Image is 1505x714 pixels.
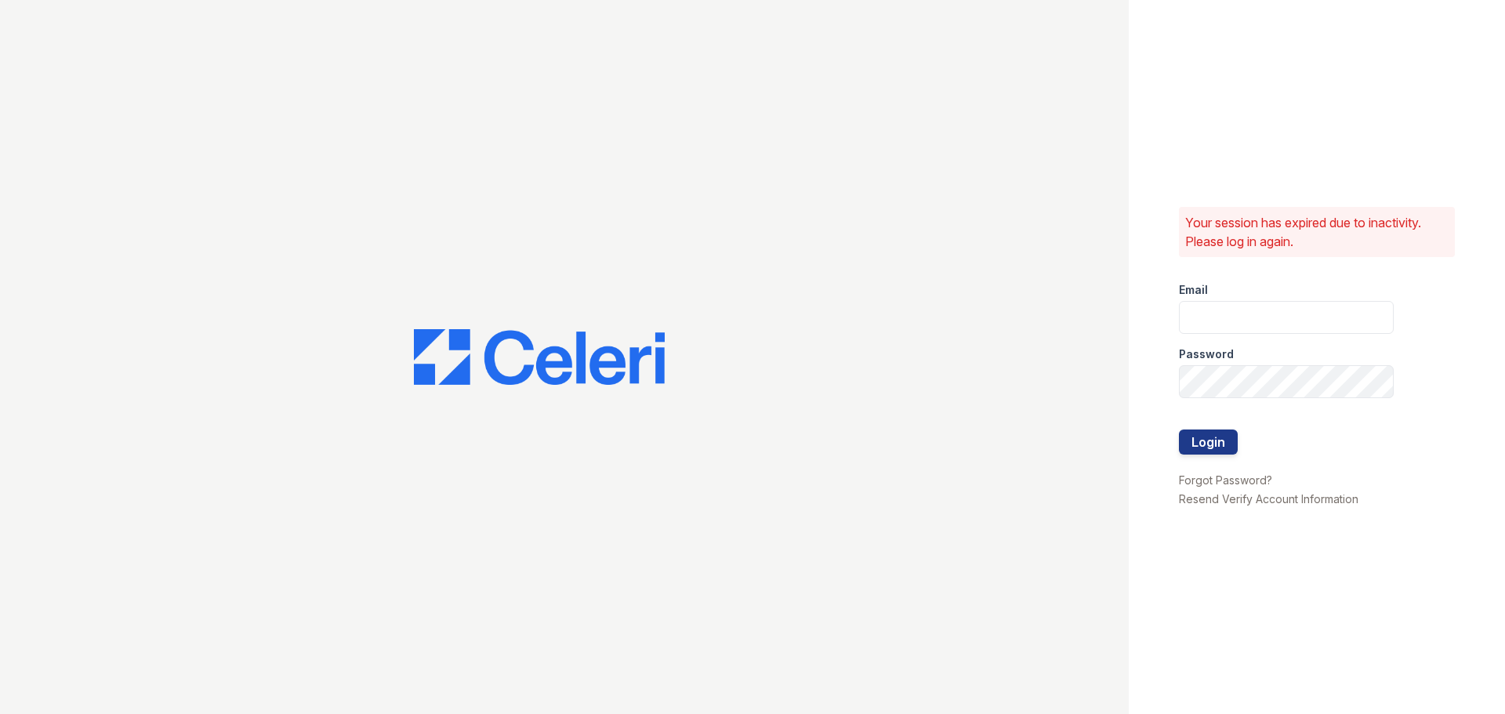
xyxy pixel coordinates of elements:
img: CE_Logo_Blue-a8612792a0a2168367f1c8372b55b34899dd931a85d93a1a3d3e32e68fde9ad4.png [414,329,665,386]
label: Password [1179,346,1234,362]
label: Email [1179,282,1208,298]
button: Login [1179,429,1238,455]
a: Resend Verify Account Information [1179,492,1358,506]
a: Forgot Password? [1179,473,1272,487]
p: Your session has expired due to inactivity. Please log in again. [1185,213,1449,251]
